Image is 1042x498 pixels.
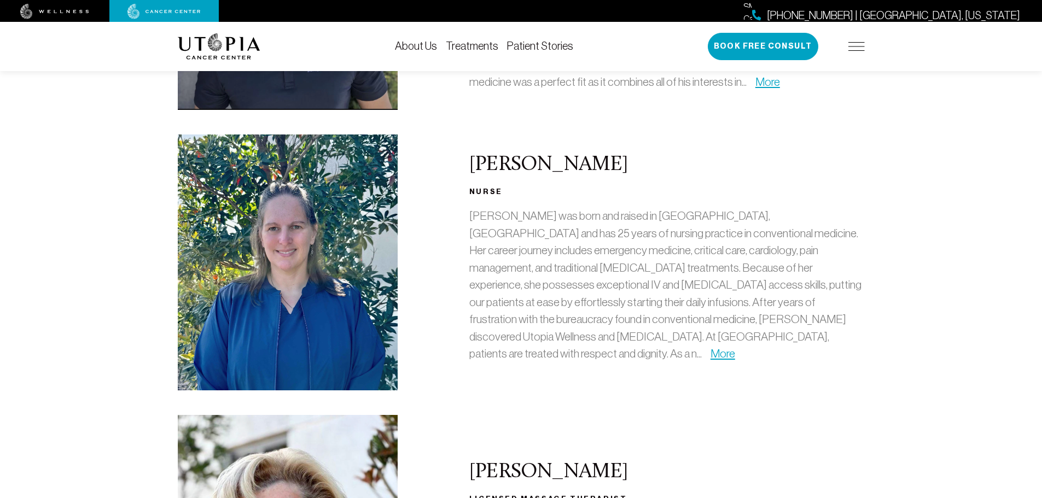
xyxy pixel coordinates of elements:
a: Treatments [446,40,498,52]
img: logo [178,33,260,60]
img: Call: (727) 799-9060 [743,11,752,20]
img: cancer center [127,4,201,19]
span: [PHONE_NUMBER] | [GEOGRAPHIC_DATA], [US_STATE] [767,8,1020,24]
a: More [711,347,735,360]
a: About Us [395,40,437,52]
a: Patient Stories [507,40,573,52]
h2: [PERSON_NAME] [469,461,865,484]
p: [PERSON_NAME] was born and raised in [GEOGRAPHIC_DATA], [GEOGRAPHIC_DATA] and has 25 years of nur... [469,207,865,362]
img: Christina [178,134,398,390]
img: icon-hamburger [848,42,865,51]
a: More [755,75,780,88]
button: Book Free Consult [708,33,818,60]
a: [PHONE_NUMBER] | [GEOGRAPHIC_DATA], [US_STATE] [743,8,1020,24]
h2: [PERSON_NAME] [469,154,865,177]
h3: Nurse [469,185,865,198]
img: wellness [20,4,89,19]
